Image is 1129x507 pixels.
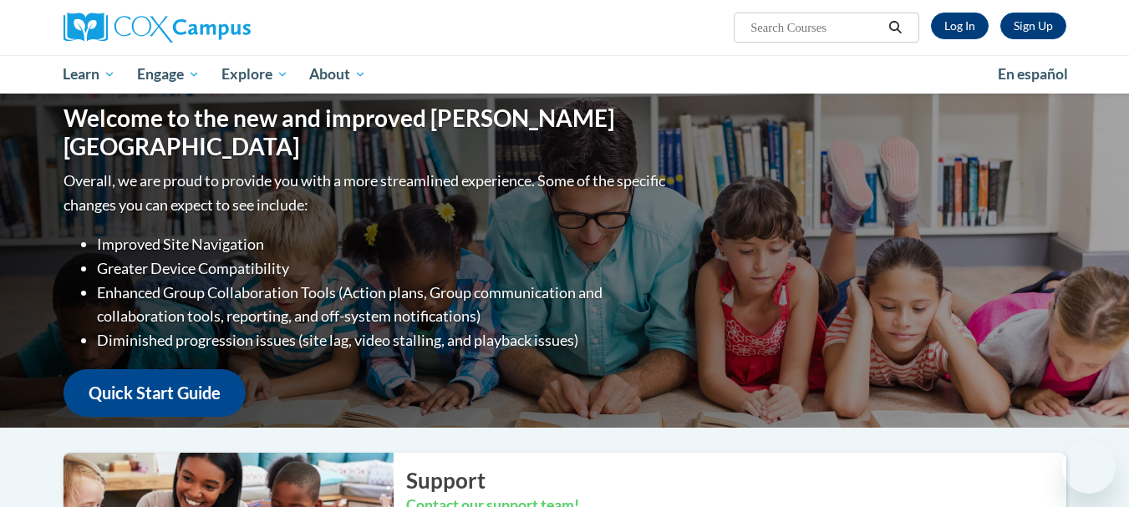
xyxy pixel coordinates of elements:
li: Greater Device Compatibility [97,256,669,281]
span: En español [998,65,1068,83]
span: Learn [63,64,115,84]
input: Search Courses [749,18,882,38]
a: Quick Start Guide [64,369,246,417]
span: Explore [221,64,288,84]
img: Cox Campus [64,13,251,43]
li: Improved Site Navigation [97,232,669,256]
iframe: Button to launch messaging window [1062,440,1116,494]
h1: Welcome to the new and improved [PERSON_NAME][GEOGRAPHIC_DATA] [64,104,669,160]
a: Register [1000,13,1066,39]
span: About [309,64,366,84]
p: Overall, we are proud to provide you with a more streamlined experience. Some of the specific cha... [64,169,669,217]
div: Main menu [38,55,1091,94]
a: Engage [126,55,211,94]
a: Explore [211,55,299,94]
h2: Support [406,465,1066,495]
a: En español [987,57,1079,92]
a: Learn [53,55,127,94]
span: Engage [137,64,200,84]
a: Log In [931,13,989,39]
a: Cox Campus [64,13,381,43]
li: Diminished progression issues (site lag, video stalling, and playback issues) [97,328,669,352]
li: Enhanced Group Collaboration Tools (Action plans, Group communication and collaboration tools, re... [97,281,669,329]
button: Search [882,18,908,38]
a: About [298,55,377,94]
